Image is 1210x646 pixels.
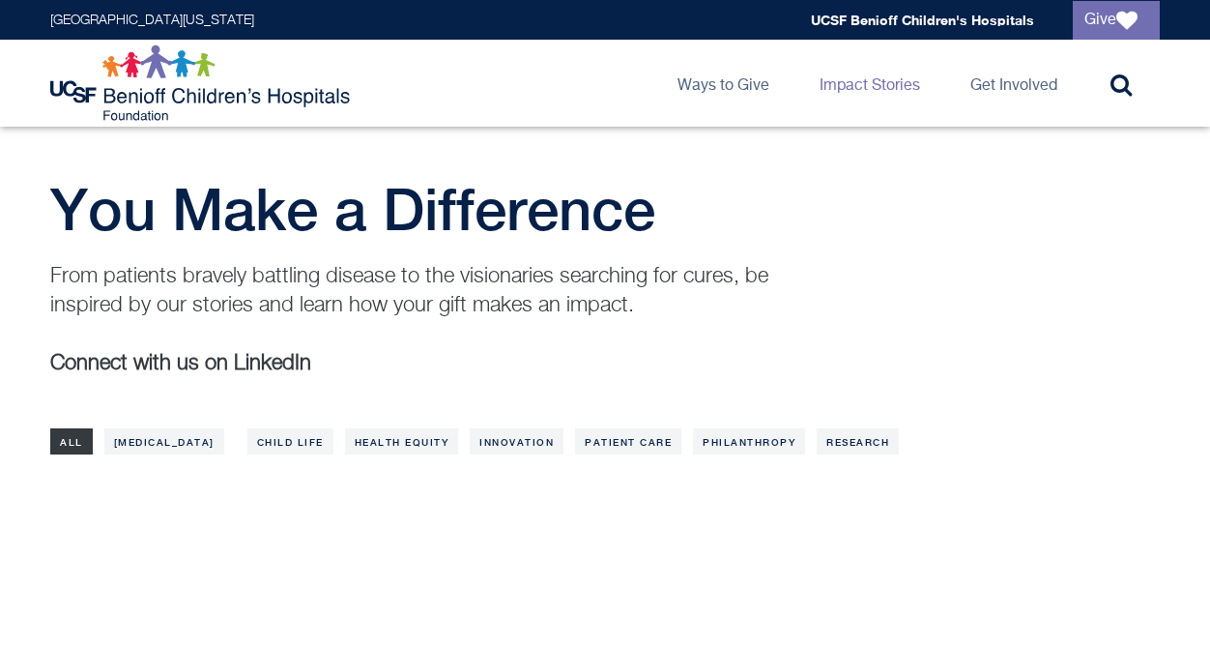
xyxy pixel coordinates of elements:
[804,40,936,127] a: Impact Stories
[50,262,794,320] p: From patients bravely battling disease to the visionaries searching for cures, be inspired by our...
[345,428,459,455] a: Health Equity
[693,428,805,455] a: Philanthropy
[470,428,563,455] a: Innovation
[955,40,1073,127] a: Get Involved
[811,12,1034,28] a: UCSF Benioff Children's Hospitals
[50,353,311,374] b: Connect with us on LinkedIn
[662,40,785,127] a: Ways to Give
[247,428,333,455] a: Child Life
[104,428,224,455] a: [MEDICAL_DATA]
[50,428,93,455] a: All
[50,44,355,122] img: Logo for UCSF Benioff Children's Hospitals Foundation
[817,428,899,455] a: Research
[50,14,254,27] a: [GEOGRAPHIC_DATA][US_STATE]
[50,175,655,243] span: You Make a Difference
[575,428,681,455] a: Patient Care
[1073,1,1160,40] a: Give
